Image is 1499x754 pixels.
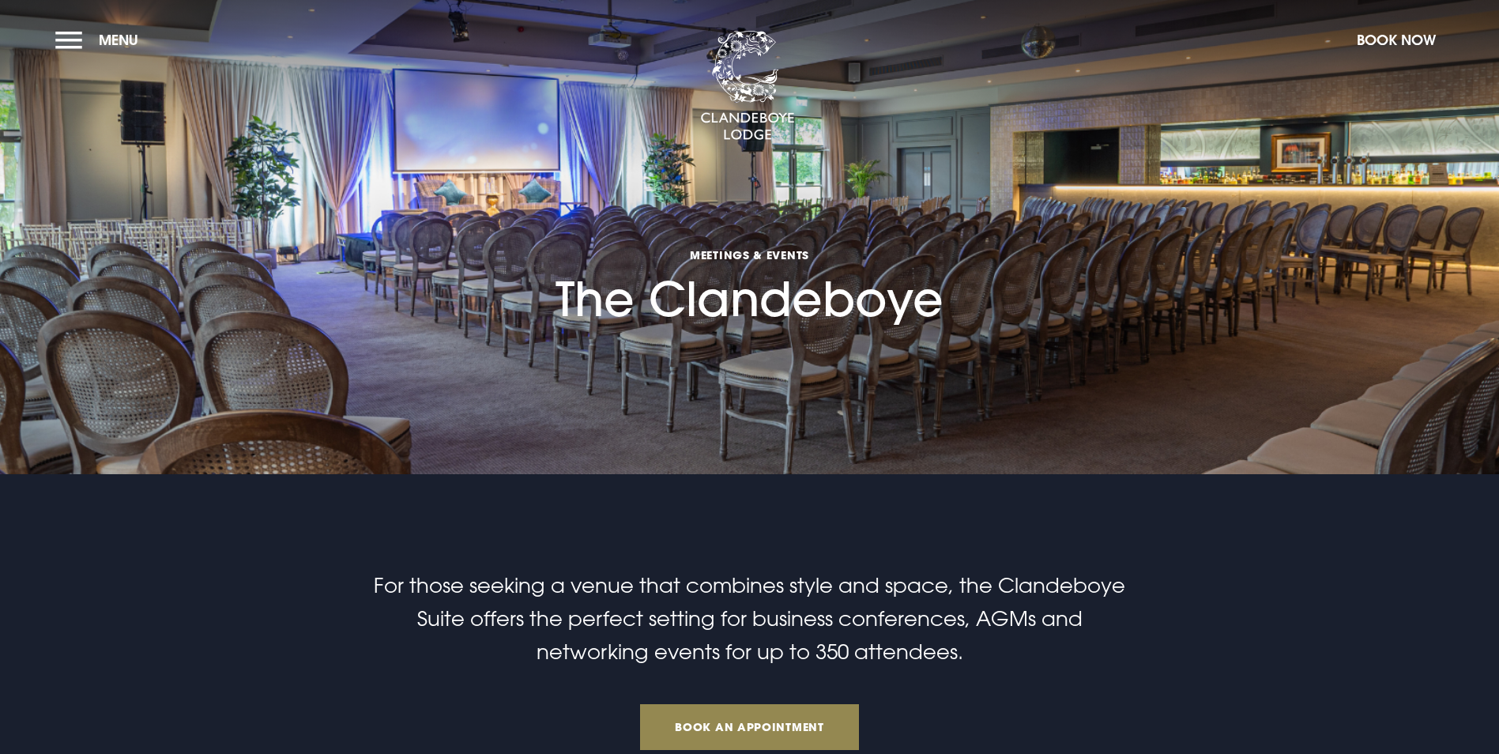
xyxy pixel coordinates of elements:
[640,704,859,750] a: Book an Appointment
[374,573,1125,664] span: For those seeking a venue that combines style and space, the Clandeboye Suite offers the perfect ...
[556,155,943,328] h1: The Clandeboye
[700,31,795,141] img: Clandeboye Lodge
[1349,23,1444,57] button: Book Now
[99,31,138,49] span: Menu
[556,247,943,262] span: Meetings & Events
[55,23,146,57] button: Menu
